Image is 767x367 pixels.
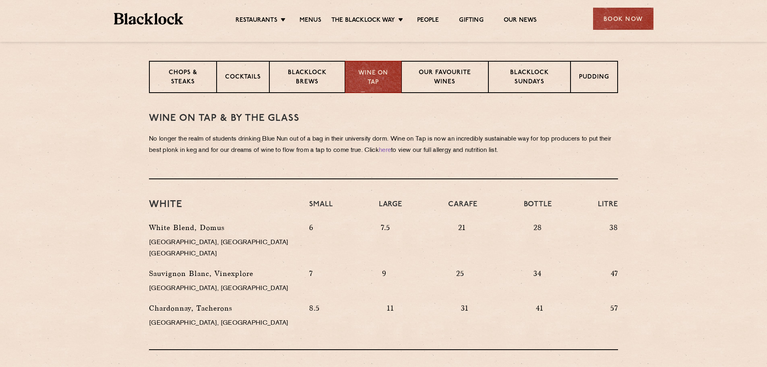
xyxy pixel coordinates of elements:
p: Chops & Steaks [158,68,208,87]
p: Wine on Tap [354,69,393,87]
p: White Blend, Domus [149,222,297,233]
p: 31 [461,303,469,333]
p: 34 [533,268,542,299]
p: 9 [382,268,387,299]
p: 7.5 [381,222,390,264]
p: 41 [536,303,544,333]
p: Sauvignon Blanc, Vinexplore [149,268,297,279]
a: Menus [300,17,321,25]
a: People [417,17,439,25]
p: Our favourite wines [410,68,480,87]
p: [GEOGRAPHIC_DATA], [GEOGRAPHIC_DATA] [149,283,297,294]
p: Cocktails [225,73,261,83]
p: Pudding [579,73,609,83]
h4: Bottle [524,199,552,218]
p: 28 [533,222,542,264]
h4: Carafe [448,199,478,218]
p: 11 [387,303,394,333]
p: Chardonnay, Tacherons [149,303,297,314]
p: 47 [611,268,618,299]
h3: WINE on tap & by the glass [149,113,618,124]
p: [GEOGRAPHIC_DATA], [GEOGRAPHIC_DATA] [GEOGRAPHIC_DATA] [149,237,297,260]
p: 38 [610,222,618,264]
p: Blacklock Brews [278,68,337,87]
p: Blacklock Sundays [497,68,562,87]
h4: Small [309,199,333,218]
p: 6 [309,222,313,264]
p: 21 [458,222,466,264]
h3: White [149,199,297,210]
p: No longer the realm of students drinking Blue Nun out of a bag in their university dorm. Wine on ... [149,134,618,156]
a: here [379,147,391,153]
p: 57 [610,303,618,333]
p: 7 [309,268,313,299]
h4: Litre [598,199,618,218]
p: 8.5 [309,303,320,333]
a: Restaurants [236,17,277,25]
h4: Large [379,199,402,218]
p: 25 [456,268,464,299]
p: [GEOGRAPHIC_DATA], [GEOGRAPHIC_DATA] [149,318,297,329]
a: The Blacklock Way [331,17,395,25]
div: Book Now [593,8,653,30]
img: BL_Textured_Logo-footer-cropped.svg [114,13,184,25]
a: Gifting [459,17,483,25]
a: Our News [504,17,537,25]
